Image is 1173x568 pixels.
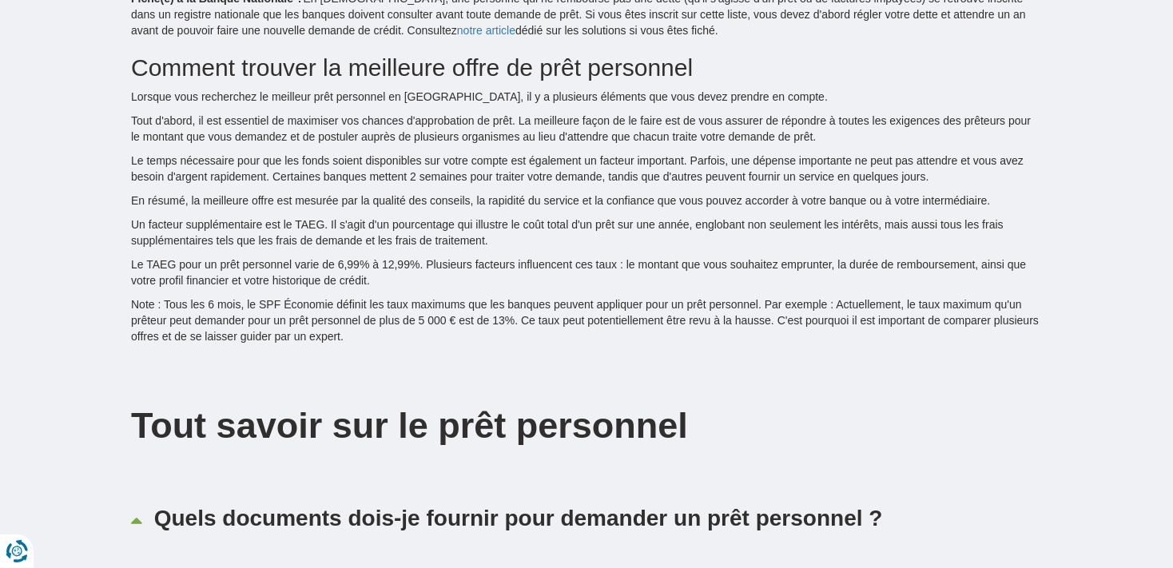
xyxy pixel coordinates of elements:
[131,296,1042,344] p: Note : Tous les 6 mois, le SPF Économie définit les taux maximums que les banques peuvent appliqu...
[131,89,1042,105] p: Lorsque vous recherchez le meilleur prêt personnel en [GEOGRAPHIC_DATA], il y a plusieurs élément...
[131,256,1042,288] p: Le TAEG pour un prêt personnel varie de 6,99% à 12,99%. Plusieurs facteurs influencent ces taux :...
[457,24,515,37] a: notre article
[131,54,1042,81] h2: Comment trouver la meilleure offre de prêt personnel
[131,113,1042,145] p: Tout d'abord, il est essentiel de maximiser vos chances d'approbation de prêt. La meilleure façon...
[131,216,1042,248] p: Un facteur supplémentaire est le TAEG. Il s'agit d'un pourcentage qui illustre le coût total d'un...
[131,193,1042,209] p: En résumé, la meilleure offre est mesurée par la qualité des conseils, la rapidité du service et ...
[131,491,1042,554] a: Quels documents dois-je fournir pour demander un prêt personnel ?
[154,506,1042,530] p: Quels documents dois-je fournir pour demander un prêt personnel ?
[131,153,1042,185] p: Le temps nécessaire pour que les fonds soient disponibles sur votre compte est également un facte...
[131,368,1042,483] h2: Tout savoir sur le prêt personnel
